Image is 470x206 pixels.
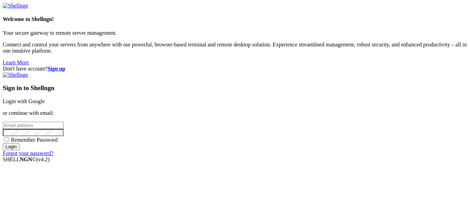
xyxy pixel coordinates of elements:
p: or continue with email: [3,110,467,116]
input: Remember Password [4,137,9,142]
a: Forgot your password? [3,150,53,156]
span: SHELL © [3,156,50,162]
h4: Welcome to Shellngn! [3,16,467,22]
span: 4.2.0 [36,156,50,162]
b: NGN [20,156,32,162]
img: Shellngn [3,72,28,78]
h3: Sign in to Shellngn [3,84,467,92]
input: Email address [3,122,64,129]
p: Your secure gateway to remote server management. [3,30,467,36]
a: Learn More [3,59,29,65]
a: Login with Google [3,98,45,104]
a: Sign up [47,66,65,72]
p: Connect and control your servers from anywhere with our powerful, browser-based terminal and remo... [3,42,467,54]
div: Don't have account? [3,66,467,72]
img: Shellngn [3,3,28,9]
input: Login [3,143,20,150]
span: Remember Password [11,137,58,143]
